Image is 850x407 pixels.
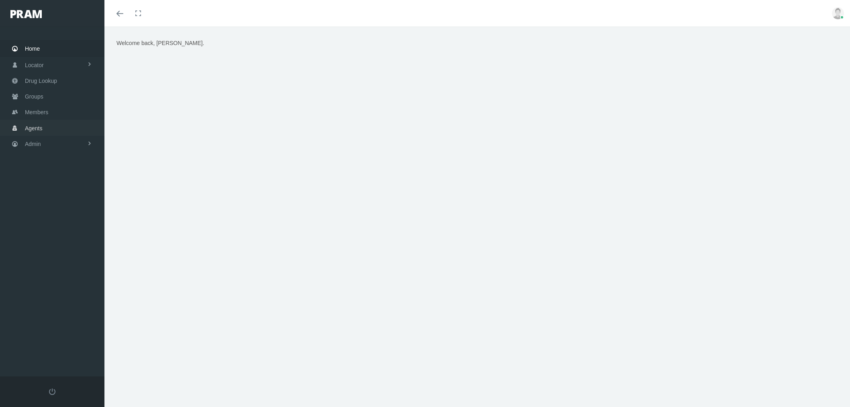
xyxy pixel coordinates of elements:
span: Locator [25,58,44,73]
span: Groups [25,89,43,104]
span: Members [25,105,48,120]
span: Admin [25,136,41,152]
span: Welcome back, [PERSON_NAME]. [116,40,204,46]
img: PRAM_20_x_78.png [10,10,42,18]
img: user-placeholder.jpg [832,7,844,19]
span: Agents [25,121,43,136]
span: Home [25,41,40,56]
span: Drug Lookup [25,73,57,88]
